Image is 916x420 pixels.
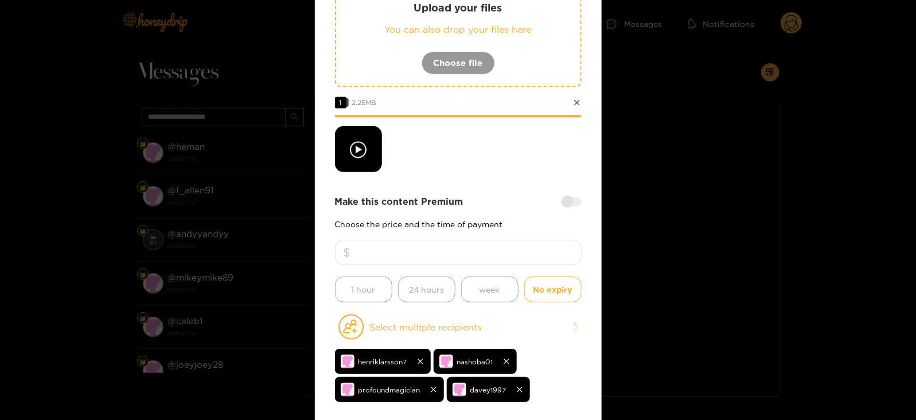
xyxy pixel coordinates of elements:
img: no-avatar.png [453,383,466,396]
span: henriklarsson7 [358,355,407,368]
p: Choose the price and the time of payment [335,220,582,228]
strong: Make this content Premium [335,195,463,208]
span: davey1997 [470,383,506,396]
button: No expiry [524,277,582,302]
span: 1 [335,97,346,108]
span: profoundmagician [358,383,420,396]
button: 1 hour [335,277,392,302]
span: No expiry [533,283,572,296]
span: week [480,283,500,296]
img: no-avatar.png [341,383,354,396]
span: 24 hours [409,283,444,296]
button: Choose file [422,52,495,75]
button: week [461,277,519,302]
p: You can also drop your files here [359,23,558,36]
p: Upload your files [359,1,558,14]
span: 1 hour [352,283,376,296]
img: no-avatar.png [341,355,354,368]
span: 2.25 MB [352,99,377,106]
button: 24 hours [398,277,455,302]
button: Select multiple recipients [335,314,582,340]
img: no-avatar.png [439,355,453,368]
span: nashoba01 [457,355,493,368]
